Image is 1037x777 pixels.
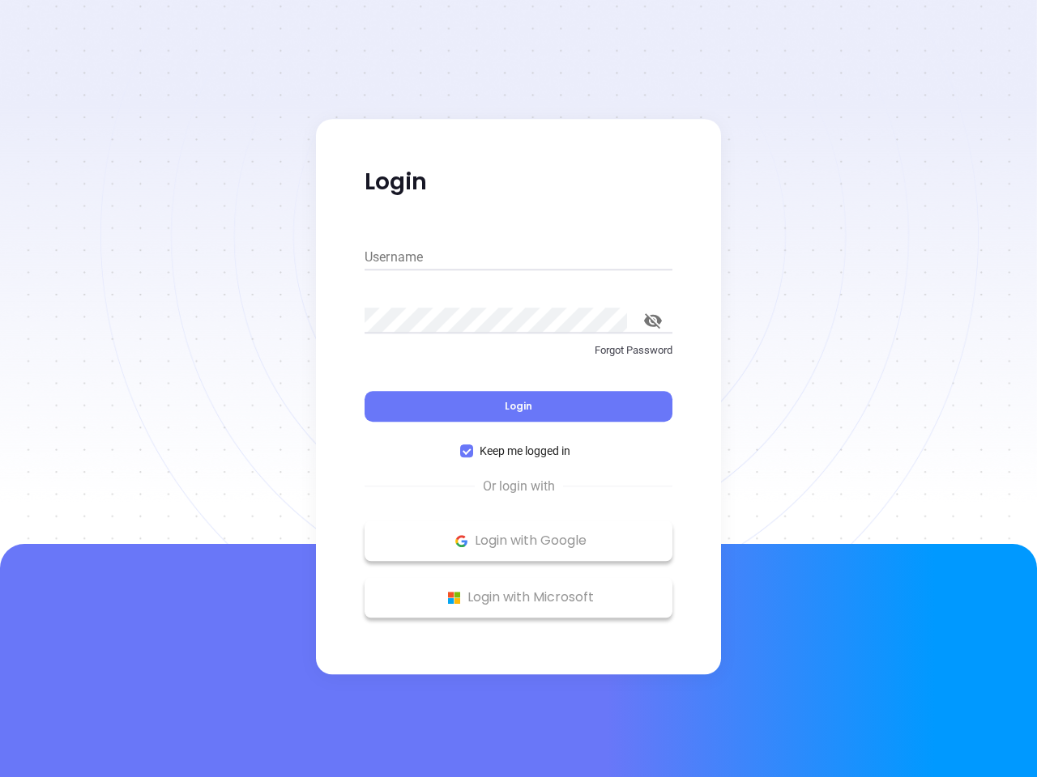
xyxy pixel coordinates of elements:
button: Google Logo Login with Google [365,520,672,561]
button: toggle password visibility [634,301,672,340]
button: Microsoft Logo Login with Microsoft [365,577,672,618]
img: Google Logo [451,531,472,551]
span: Or login with [475,477,563,496]
p: Login with Google [373,529,664,553]
span: Login [505,399,532,413]
p: Login [365,168,672,197]
p: Forgot Password [365,342,672,359]
a: Forgot Password [365,342,672,372]
img: Microsoft Logo [444,588,464,608]
button: Login [365,391,672,422]
p: Login with Microsoft [373,585,664,609]
span: Keep me logged in [473,442,577,460]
